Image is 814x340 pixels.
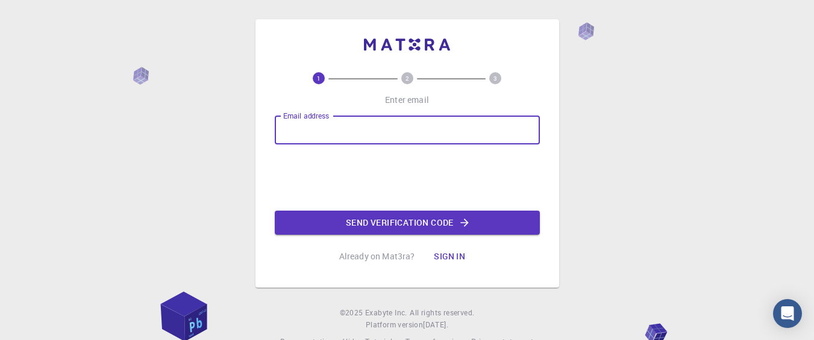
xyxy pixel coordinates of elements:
[410,307,474,319] span: All rights reserved.
[317,74,321,82] text: 1
[423,319,448,331] a: [DATE].
[493,74,497,82] text: 3
[366,319,423,331] span: Platform version
[385,94,429,106] p: Enter email
[283,111,329,121] label: Email address
[340,307,365,319] span: © 2025
[424,244,475,268] button: Sign in
[423,320,448,329] span: [DATE] .
[773,299,802,328] div: Open Intercom Messenger
[275,211,540,235] button: Send verification code
[405,74,409,82] text: 2
[339,250,415,262] p: Already on Mat3ra?
[365,307,407,319] a: Exabyte Inc.
[365,308,407,317] span: Exabyte Inc.
[316,154,499,201] iframe: reCAPTCHA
